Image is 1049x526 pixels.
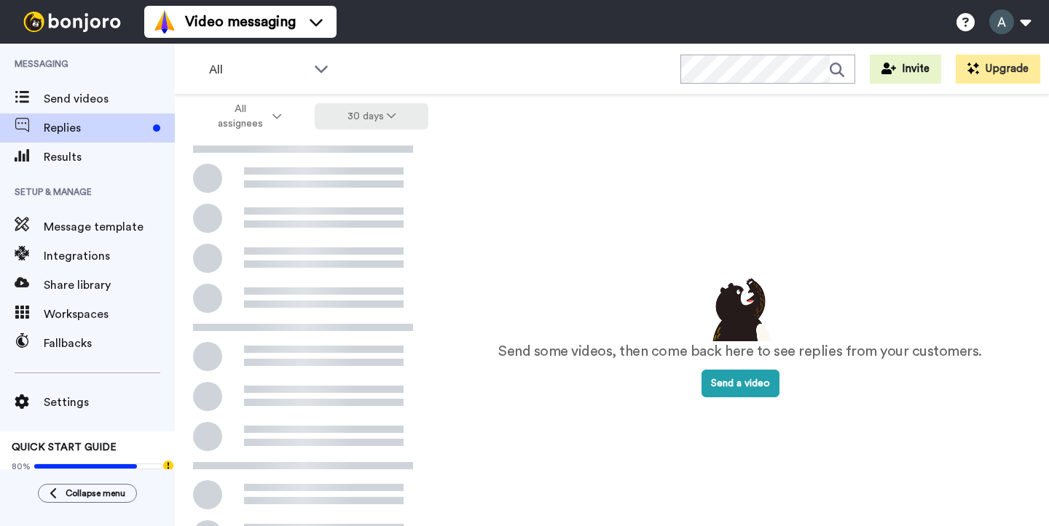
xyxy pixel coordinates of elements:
[17,12,127,32] img: bj-logo-header-white.svg
[702,378,779,388] a: Send a video
[44,218,175,236] span: Message template
[185,12,296,32] span: Video messaging
[153,10,176,33] img: vm-color.svg
[209,61,307,79] span: All
[44,119,147,137] span: Replies
[38,484,137,503] button: Collapse menu
[498,341,982,362] p: Send some videos, then come back here to see replies from your customers.
[702,370,779,397] button: Send a video
[44,247,175,265] span: Integrations
[211,102,270,131] span: All assignees
[315,103,429,129] button: 30 days
[44,394,175,411] span: Settings
[870,55,941,84] button: Invite
[44,306,175,323] span: Workspaces
[12,461,31,472] span: 80%
[178,96,315,137] button: All assignees
[44,276,175,294] span: Share library
[44,148,175,166] span: Results
[44,90,175,108] span: Send videos
[66,487,125,499] span: Collapse menu
[162,459,175,472] div: Tooltip anchor
[44,335,175,352] span: Fallbacks
[704,274,777,341] img: results-emptystates.png
[12,442,117,453] span: QUICK START GUIDE
[956,55,1040,84] button: Upgrade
